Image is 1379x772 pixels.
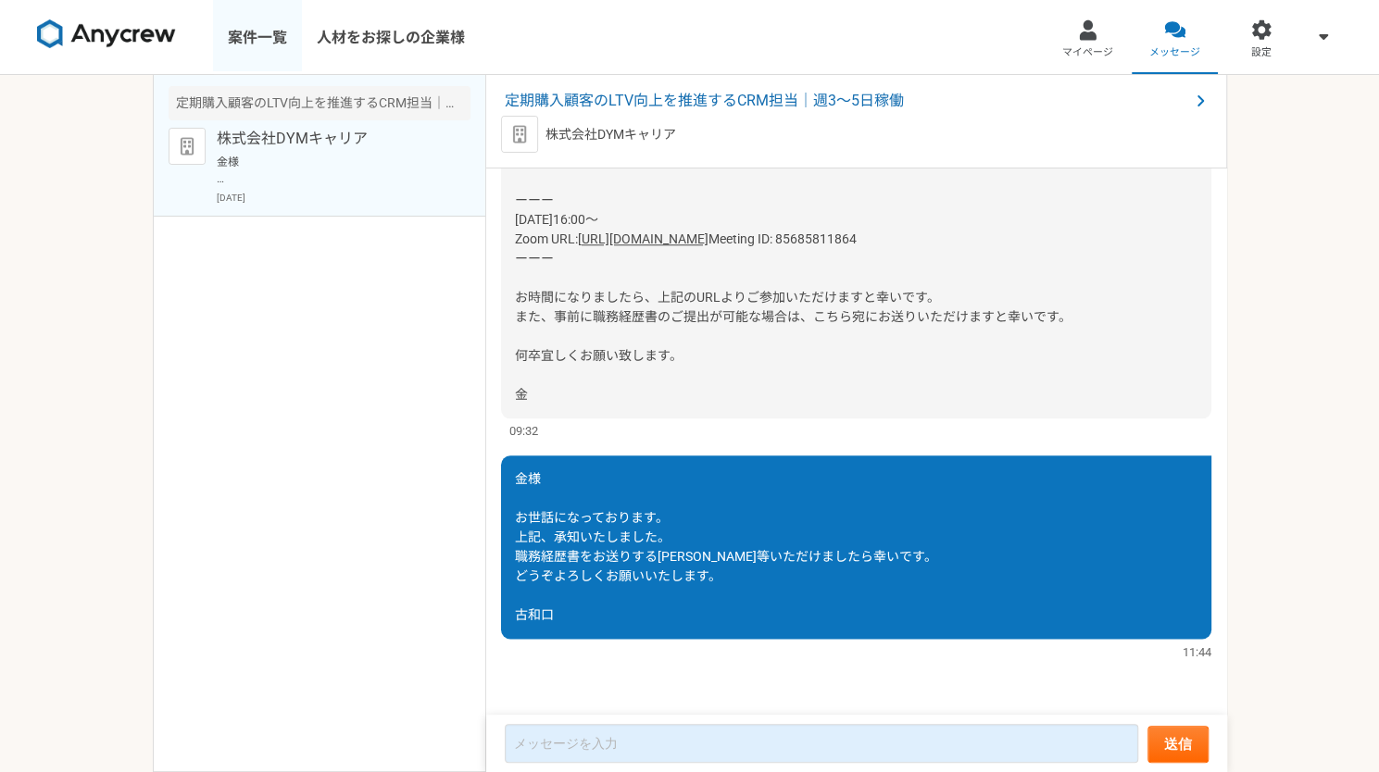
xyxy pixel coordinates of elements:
[515,231,1072,402] span: Meeting ID: 85685811864 ーーー お時間になりましたら、上記のURLよりご参加いただけますと幸いです。 また、事前に職務経歴書のご提出が可能な場合は、こちら宛にお送りいただ...
[545,125,676,144] p: 株式会社DYMキャリア
[509,422,538,440] span: 09:32
[217,154,445,187] p: 金様 お世話になっております。 上記、承知いたしました。 職務経歴書をお送りする[PERSON_NAME]等いただけましたら幸いです。 どうぞよろしくお願いいたします。 古和口
[1183,643,1211,661] span: 11:44
[37,19,176,49] img: 8DqYSo04kwAAAAASUVORK5CYII=
[217,191,470,205] p: [DATE]
[1149,45,1200,60] span: メッセージ
[1251,45,1272,60] span: 設定
[501,116,538,153] img: default_org_logo-42cde973f59100197ec2c8e796e4974ac8490bb5b08a0eb061ff975e4574aa76.png
[505,90,1189,112] span: 定期購入顧客のLTV向上を推進するCRM担当｜週3〜5日稼働
[515,95,812,246] span: 古和口様 お世話になっております。 内容ご確認いただきましてありがとうございます。 ーーー [DATE]16:00～ Zoom URL:
[1062,45,1113,60] span: マイページ
[169,86,470,120] div: 定期購入顧客のLTV向上を推進するCRM担当｜週3〜5日稼働
[217,128,445,150] p: 株式会社DYMキャリア
[515,471,937,622] span: 金様 お世話になっております。 上記、承知いたしました。 職務経歴書をお送りする[PERSON_NAME]等いただけましたら幸いです。 どうぞよろしくお願いいたします。 古和口
[1147,726,1209,763] button: 送信
[169,128,206,165] img: default_org_logo-42cde973f59100197ec2c8e796e4974ac8490bb5b08a0eb061ff975e4574aa76.png
[578,231,708,246] a: [URL][DOMAIN_NAME]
